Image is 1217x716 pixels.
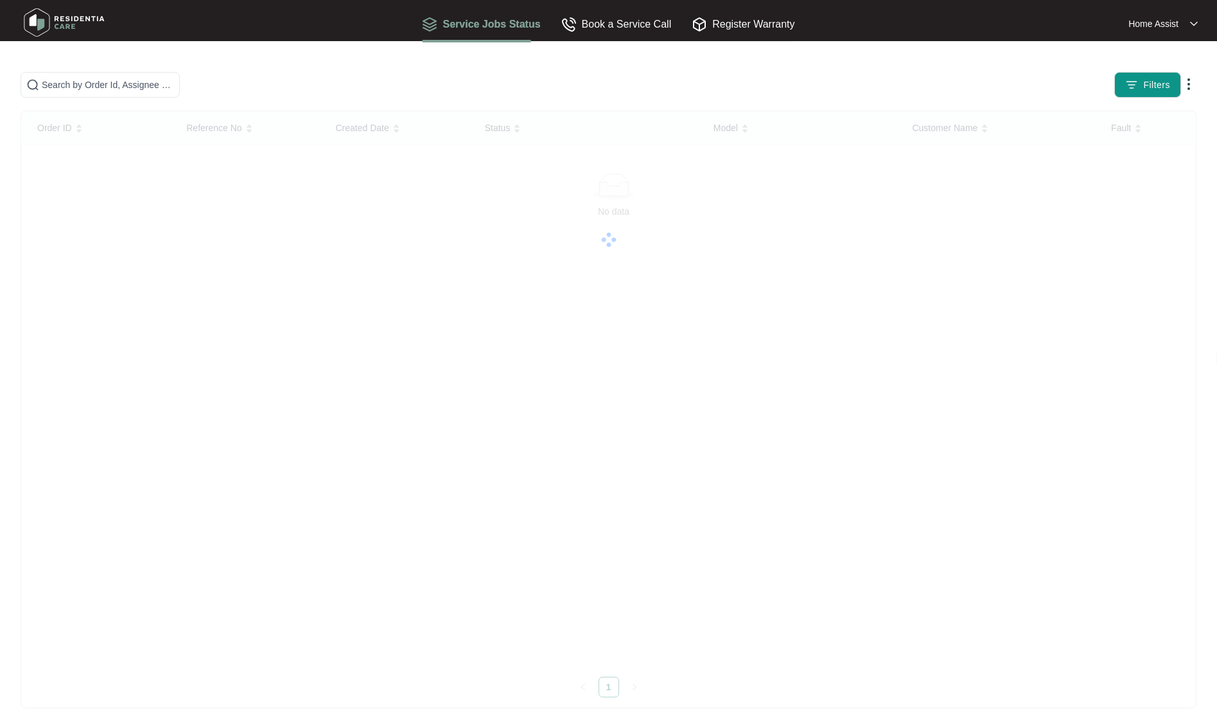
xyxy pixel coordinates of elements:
[42,78,174,92] input: Search by Order Id, Assignee Name, Reference No, Customer Name and Model
[26,78,39,91] img: search-icon
[1125,78,1138,91] img: filter icon
[561,17,577,32] img: Book a Service Call icon
[561,16,672,32] div: Book a Service Call
[1181,76,1196,92] img: dropdown arrow
[692,17,707,32] img: Register Warranty icon
[1190,21,1198,27] img: dropdown arrow
[1128,17,1178,30] p: Home Assist
[422,17,437,32] img: Service Jobs Status icon
[1114,72,1181,98] button: filter iconFilters
[422,16,540,32] div: Service Jobs Status
[692,16,794,32] div: Register Warranty
[19,3,109,42] img: residentia care logo
[1143,78,1170,92] span: Filters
